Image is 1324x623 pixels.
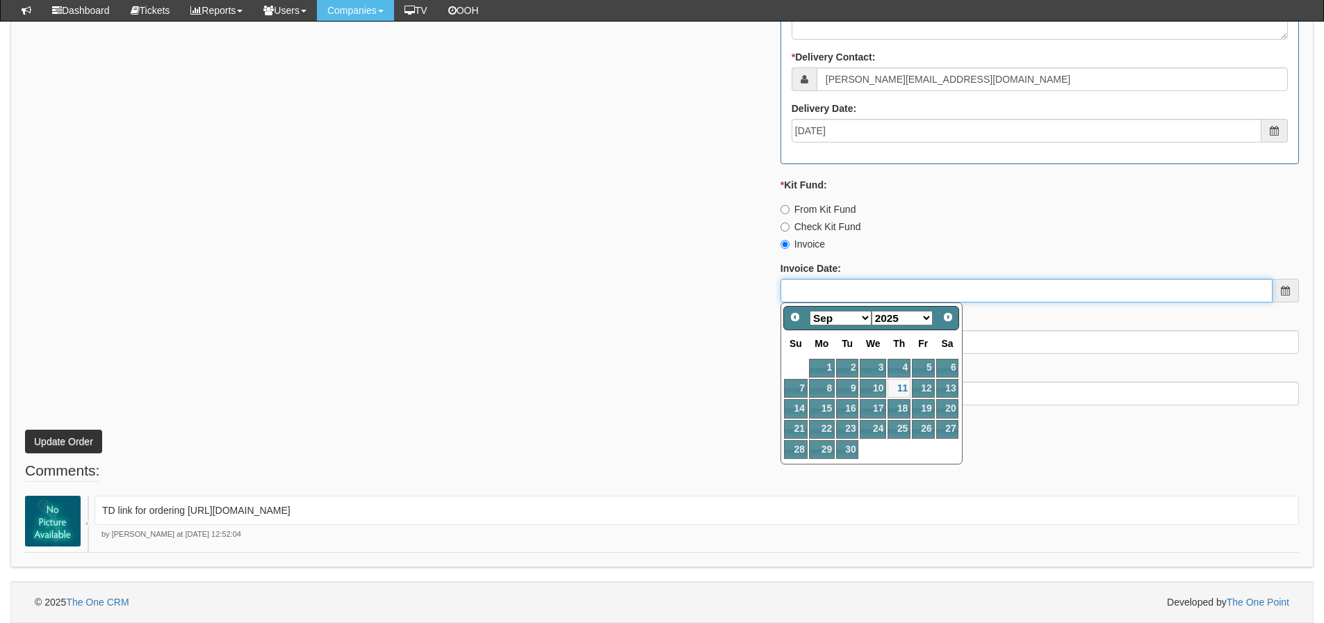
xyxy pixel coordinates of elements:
[912,379,934,398] a: 12
[936,379,959,398] a: 13
[102,503,1291,517] p: TD link for ordering [URL][DOMAIN_NAME]
[836,420,858,439] a: 23
[792,50,876,64] label: Delivery Contact:
[25,430,102,453] button: Update Order
[866,338,881,349] span: Wednesday
[918,338,928,349] span: Friday
[836,379,858,398] a: 9
[860,399,886,418] a: 17
[888,359,910,378] a: 4
[842,338,853,349] span: Tuesday
[66,597,129,608] a: The One CRM
[888,420,910,439] a: 25
[860,420,886,439] a: 24
[784,399,808,418] a: 14
[936,399,959,418] a: 20
[780,205,790,214] input: From Kit Fund
[780,261,841,275] label: Invoice Date:
[780,178,827,192] label: Kit Fund:
[809,420,835,439] a: 22
[780,222,790,232] input: Check Kit Fund
[780,240,790,249] input: Invoice
[809,379,835,398] a: 8
[35,597,129,608] span: © 2025
[780,237,825,251] label: Invoice
[790,311,801,323] span: Prev
[860,379,886,398] a: 10
[809,440,835,459] a: 29
[25,496,81,547] img: Simon Booth
[95,529,1299,540] p: by [PERSON_NAME] at [DATE] 12:52:04
[836,399,858,418] a: 16
[936,359,959,378] a: 6
[780,202,856,216] label: From Kit Fund
[784,379,808,398] a: 7
[836,440,858,459] a: 30
[1227,597,1289,608] a: The One Point
[942,311,954,323] span: Next
[784,420,808,439] a: 21
[780,220,861,234] label: Check Kit Fund
[785,308,805,327] a: Prev
[809,359,835,378] a: 1
[936,420,959,439] a: 27
[938,308,958,327] a: Next
[792,102,856,115] label: Delivery Date:
[912,399,934,418] a: 19
[860,359,886,378] a: 3
[888,379,910,398] a: 11
[809,399,835,418] a: 15
[888,399,910,418] a: 18
[893,338,905,349] span: Thursday
[25,460,99,482] legend: Comments:
[942,338,954,349] span: Saturday
[912,359,934,378] a: 5
[912,420,934,439] a: 26
[836,359,858,378] a: 2
[1167,595,1289,609] span: Developed by
[784,440,808,459] a: 28
[790,338,802,349] span: Sunday
[815,338,828,349] span: Monday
